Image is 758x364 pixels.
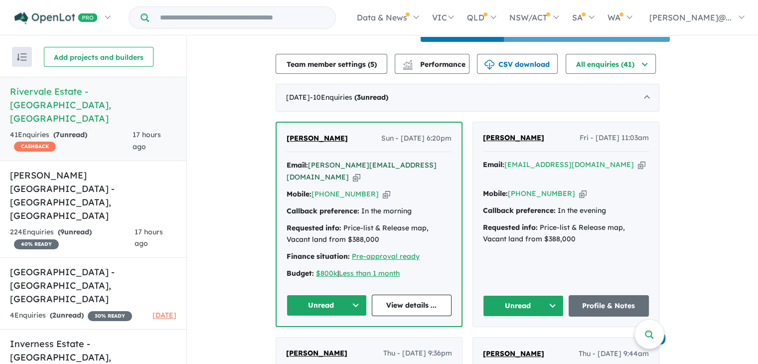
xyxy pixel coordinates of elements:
a: [PERSON_NAME] [286,348,347,360]
img: Openlot PRO Logo White [14,12,98,24]
span: 17 hours ago [135,227,163,248]
strong: Budget: [287,269,314,278]
div: 41 Enquir ies [10,129,133,153]
span: 2 [52,311,56,320]
div: Price-list & Release map, Vacant land from $388,000 [287,222,452,246]
span: Performance [404,60,465,69]
div: In the evening [483,205,649,217]
a: [PHONE_NUMBER] [508,189,575,198]
img: sort.svg [17,53,27,61]
div: [DATE] [276,84,659,112]
button: Unread [483,295,564,317]
span: [DATE] [152,311,176,320]
strong: ( unread) [50,311,84,320]
strong: Email: [287,161,308,170]
strong: Requested info: [287,223,341,232]
button: Team member settings (5) [276,54,387,74]
a: [PERSON_NAME] [287,133,348,145]
img: line-chart.svg [403,60,412,65]
div: Price-list & Release map, Vacant land from $388,000 [483,222,649,246]
a: $800k [316,269,337,278]
strong: ( unread) [354,93,388,102]
strong: Mobile: [483,189,508,198]
span: 40 % READY [14,239,59,249]
span: 30 % READY [88,311,132,321]
div: | [287,268,452,280]
div: 224 Enquir ies [10,226,135,250]
a: [EMAIL_ADDRESS][DOMAIN_NAME] [504,160,634,169]
strong: Finance situation: [287,252,350,261]
button: Performance [395,54,469,74]
a: [PERSON_NAME] [483,132,544,144]
span: Thu - [DATE] 9:36pm [383,348,452,360]
span: Fri - [DATE] 11:03am [580,132,649,144]
strong: ( unread) [53,130,87,139]
button: Copy [579,188,587,199]
span: Sun - [DATE] 6:20pm [381,133,452,145]
a: Less than 1 month [339,269,400,278]
strong: Callback preference: [287,206,359,215]
a: Pre-approval ready [352,252,420,261]
span: [PERSON_NAME] [286,349,347,358]
strong: Email: [483,160,504,169]
button: Unread [287,295,367,316]
input: Try estate name, suburb, builder or developer [151,7,333,28]
span: 3 [357,93,361,102]
strong: Callback preference: [483,206,556,215]
span: 9 [60,227,64,236]
span: CASHBACK [14,142,56,152]
button: CSV download [477,54,558,74]
h5: [PERSON_NAME][GEOGRAPHIC_DATA] - [GEOGRAPHIC_DATA] , [GEOGRAPHIC_DATA] [10,169,176,222]
strong: ( unread) [58,227,92,236]
span: [PERSON_NAME] [483,133,544,142]
a: [PERSON_NAME][EMAIL_ADDRESS][DOMAIN_NAME] [287,161,437,182]
img: download icon [484,60,494,70]
a: [PHONE_NUMBER] [311,189,379,198]
div: 4 Enquir ies [10,310,132,322]
span: 17 hours ago [133,130,161,151]
h5: Rivervale Estate - [GEOGRAPHIC_DATA] , [GEOGRAPHIC_DATA] [10,85,176,125]
b: 5 unique leads [526,29,569,37]
button: Copy [383,189,390,199]
b: Promotion Month: [425,29,481,37]
button: Add projects and builders [44,47,153,67]
div: In the morning [287,205,452,217]
span: 5 [370,60,374,69]
button: Copy [353,172,360,182]
span: [PERSON_NAME] [287,134,348,143]
strong: Mobile: [287,189,311,198]
a: [PERSON_NAME] [483,348,544,360]
h5: [GEOGRAPHIC_DATA] - [GEOGRAPHIC_DATA] , [GEOGRAPHIC_DATA] [10,265,176,306]
span: 7 [56,130,60,139]
span: [PERSON_NAME]@... [649,12,732,22]
img: bar-chart.svg [403,63,413,69]
a: Profile & Notes [569,295,649,317]
button: All enquiries (41) [566,54,656,74]
span: [PERSON_NAME] [483,349,544,358]
span: - 10 Enquir ies [310,93,388,102]
span: Thu - [DATE] 9:44am [579,348,649,360]
a: View details ... [372,295,452,316]
button: Copy [638,160,645,170]
strong: Requested info: [483,223,538,232]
